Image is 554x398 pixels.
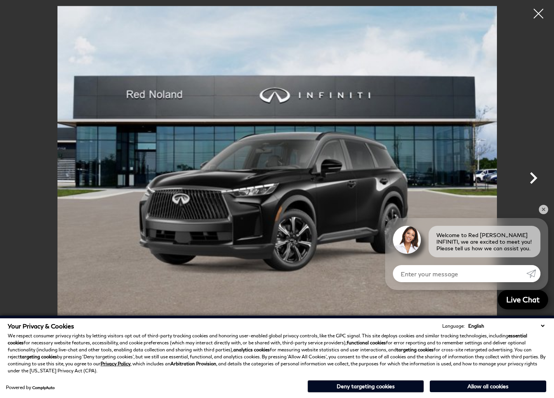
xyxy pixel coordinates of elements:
[442,324,465,328] div: Language:
[8,322,74,330] span: Your Privacy & Cookies
[8,332,546,374] p: We respect consumer privacy rights by letting visitors opt out of third-party tracking cookies an...
[32,385,55,390] a: ComplyAuto
[393,265,526,282] input: Enter your message
[307,380,424,393] button: Deny targeting cookies
[6,385,55,390] div: Powered by
[502,295,544,304] span: Live Chat
[396,347,434,353] strong: targeting cookies
[170,361,216,367] strong: Arbitration Provision
[101,361,130,367] a: Privacy Policy
[393,226,421,254] img: Agent profile photo
[498,290,548,309] a: Live Chat
[526,265,540,282] a: Submit
[522,162,545,197] div: Next
[44,6,510,336] img: New 2026 2T MNRL BLK INFINITI AUTOGRAPH AWD image 1
[466,322,546,330] select: Language Select
[429,226,540,257] div: Welcome to Red [PERSON_NAME] INFINITI, we are excited to meet you! Please tell us how we can assi...
[430,381,546,392] button: Allow all cookies
[347,340,386,346] strong: functional cookies
[233,347,270,353] strong: analytics cookies
[20,354,57,360] strong: targeting cookies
